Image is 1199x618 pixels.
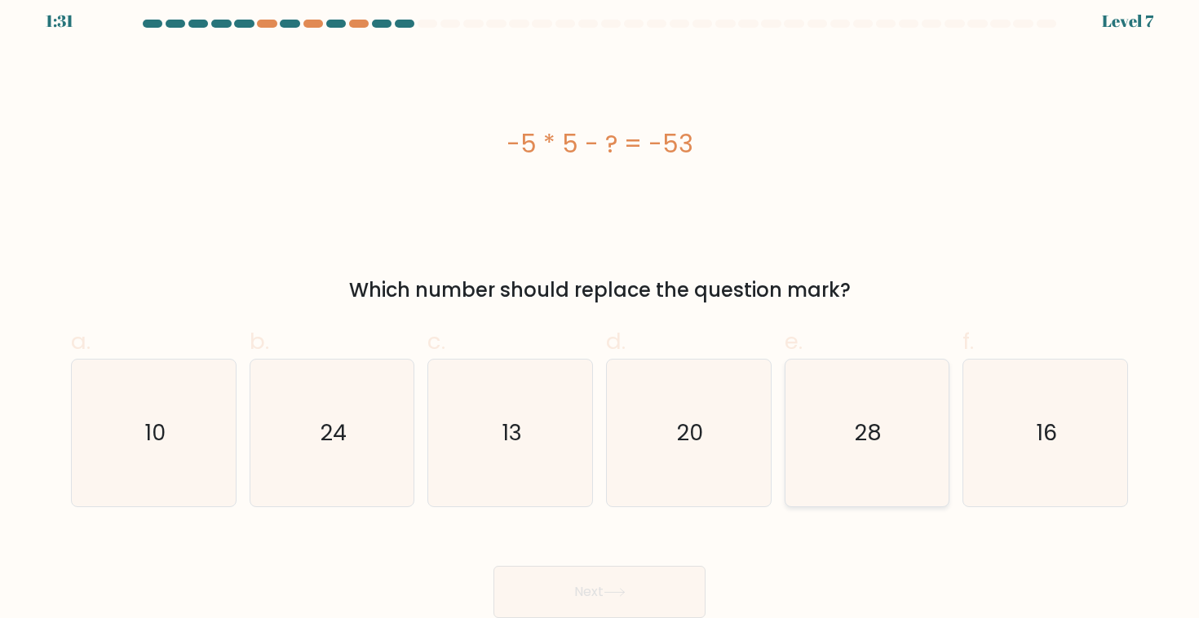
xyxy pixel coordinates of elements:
[855,417,882,448] text: 28
[81,276,1118,305] div: Which number should replace the question mark?
[71,325,91,357] span: a.
[1036,417,1057,448] text: 16
[1102,9,1153,33] div: Level 7
[427,325,445,357] span: c.
[493,566,706,618] button: Next
[785,325,803,357] span: e.
[502,417,522,448] text: 13
[677,417,703,448] text: 20
[606,325,626,357] span: d.
[144,417,166,448] text: 10
[321,417,347,448] text: 24
[71,126,1128,162] div: -5 * 5 - ? = -53
[46,9,73,33] div: 1:31
[962,325,974,357] span: f.
[250,325,269,357] span: b.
